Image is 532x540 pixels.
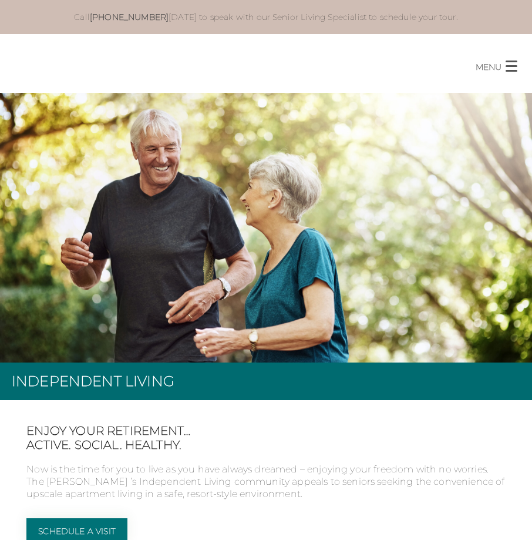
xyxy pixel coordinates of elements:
[12,374,174,388] h1: Independent Living
[476,60,501,73] p: MENU
[26,424,505,438] span: Enjoy your retirement…
[90,12,169,22] a: [PHONE_NUMBER]
[26,464,505,500] p: Now is the time for you to live as you have always dreamed – enjoying your freedom with no worrie...
[38,12,493,22] p: Call [DATE] to speak with our Senior Living Specialist to schedule your tour.
[26,438,505,452] span: Active. Social. Healthy.
[476,51,532,73] button: MENU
